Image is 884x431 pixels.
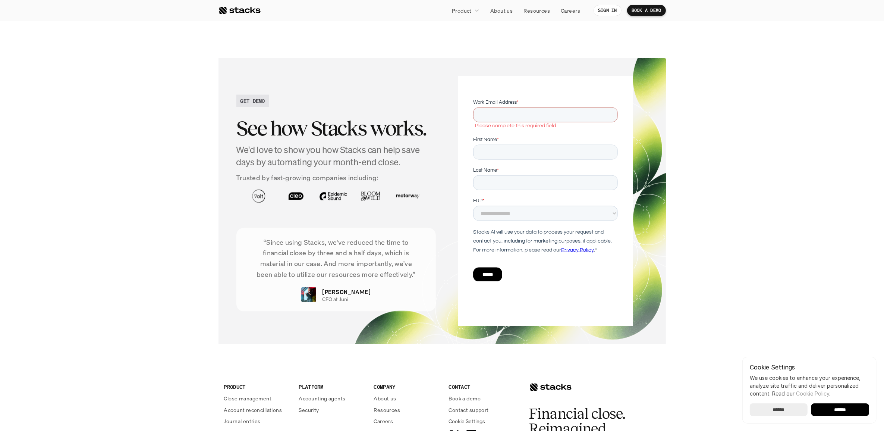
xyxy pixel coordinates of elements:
[236,172,436,183] p: Trusted by fast-growing companies including:
[374,383,440,391] p: COMPANY
[750,364,869,370] p: Cookie Settings
[627,5,666,16] a: BOOK A DEMO
[299,383,365,391] p: PLATFORM
[224,394,272,402] p: Close management
[374,406,440,414] a: Resources
[322,287,371,296] p: [PERSON_NAME]
[449,406,515,414] a: Contact support
[224,418,261,425] p: Journal entries
[449,418,485,425] button: Cookie Trigger
[449,394,481,402] p: Book a demo
[519,4,554,17] a: Resources
[299,406,319,414] p: Security
[224,418,290,425] a: Journal entries
[556,4,585,17] a: Careers
[299,406,365,414] a: Security
[322,296,348,303] p: CFO at Juni
[299,394,365,402] a: Accounting agents
[449,394,515,402] a: Book a demo
[224,406,282,414] p: Account reconciliations
[236,117,436,140] h2: See how Stacks works.
[449,383,515,391] p: CONTACT
[374,394,440,402] a: About us
[224,383,290,391] p: PRODUCT
[224,406,290,414] a: Account reconciliations
[486,4,517,17] a: About us
[796,390,829,397] a: Cookie Policy
[523,7,550,15] p: Resources
[240,97,265,105] h2: GET DEMO
[561,7,580,15] p: Careers
[598,8,617,13] p: SIGN IN
[449,418,485,425] span: Cookie Settings
[248,237,425,280] p: “Since using Stacks, we've reduced the time to financial close by three and a half days, which is...
[299,394,346,402] p: Accounting agents
[632,8,661,13] p: BOOK A DEMO
[224,394,290,402] a: Close management
[374,394,396,402] p: About us
[594,5,622,16] a: SIGN IN
[473,99,618,281] iframe: Form 0
[452,7,472,15] p: Product
[374,418,393,425] p: Careers
[449,406,489,414] p: Contact support
[374,418,440,425] a: Careers
[236,144,436,169] h4: We'd love to show you how Stacks can help save days by automating your month-end close.
[772,390,830,397] span: Read our .
[750,374,869,397] p: We use cookies to enhance your experience, analyze site traffic and deliver personalized content.
[374,406,400,414] p: Resources
[490,7,513,15] p: About us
